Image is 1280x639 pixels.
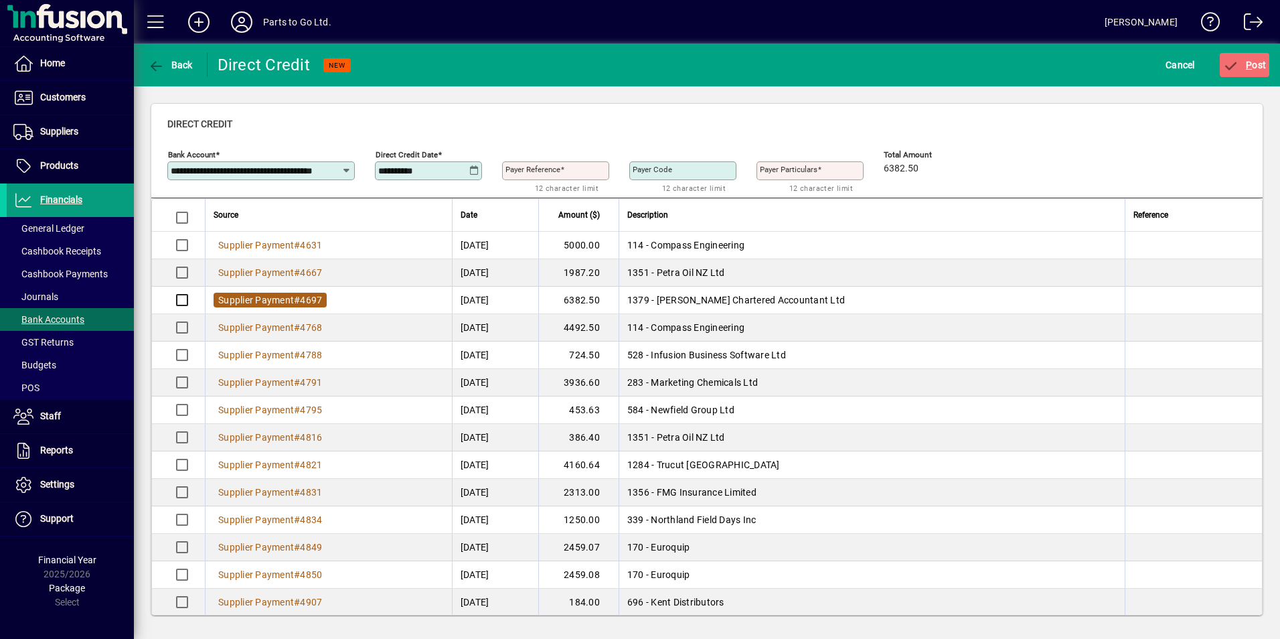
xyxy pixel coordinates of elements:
span: # [294,377,300,388]
td: [DATE] [452,369,538,397]
td: [DATE] [452,561,538,589]
span: Financial Year [38,555,96,565]
span: Supplier Payment [218,514,294,525]
div: Description [627,208,1117,222]
td: [DATE] [452,424,538,451]
a: Supplier Payment#4831 [214,485,327,500]
span: # [294,459,300,470]
span: Support [40,513,74,524]
span: 4834 [300,514,322,525]
span: Supplier Payment [218,432,294,443]
a: Supplier Payment#4816 [214,430,327,445]
td: [DATE] [452,506,538,534]
span: # [294,267,300,278]
td: 184.00 [538,589,619,616]
td: 2313.00 [538,479,619,506]
span: Budgets [13,360,56,370]
span: Supplier Payment [218,487,294,498]
span: Staff [40,411,61,421]
a: Supplier Payment#4834 [214,512,327,527]
span: Supplier Payment [218,405,294,415]
span: 170 - Euroquip [627,569,690,580]
span: 1379 - [PERSON_NAME] Chartered Accountant Ltd [627,295,845,305]
span: POS [13,382,39,393]
span: 6382.50 [884,163,918,174]
div: Parts to Go Ltd. [263,11,331,33]
span: Journals [13,291,58,302]
button: Post [1220,53,1270,77]
mat-label: Bank Account [168,150,216,159]
div: Source [214,208,444,222]
button: Profile [220,10,263,34]
td: 4160.64 [538,451,619,479]
a: Supplier Payment#4821 [214,457,327,472]
span: NEW [329,61,345,70]
span: Description [627,208,668,222]
span: Package [49,583,85,593]
mat-hint: 12 character limit [535,180,598,196]
a: Supplier Payment#4697 [214,293,327,307]
button: Cancel [1162,53,1198,77]
button: Add [177,10,220,34]
td: 4492.50 [538,314,619,342]
mat-hint: 12 character limit [789,180,853,196]
span: 283 - Marketing Chemicals Ltd [627,377,758,388]
a: Supplier Payment#4791 [214,375,327,390]
span: Back [148,60,193,70]
a: Logout [1234,3,1263,46]
td: [DATE] [452,314,538,342]
td: [DATE] [452,534,538,561]
a: POS [7,376,134,399]
a: Bank Accounts [7,308,134,331]
span: Supplier Payment [218,240,294,251]
span: 4788 [300,350,322,360]
span: Supplier Payment [218,267,294,278]
span: Customers [40,92,86,102]
div: Direct Credit [218,54,310,76]
span: 1351 - Petra Oil NZ Ltd [627,267,725,278]
span: 4697 [300,295,322,305]
a: Journals [7,285,134,308]
a: Supplier Payment#4667 [214,265,327,280]
td: [DATE] [452,259,538,287]
a: Supplier Payment#4768 [214,320,327,335]
span: 1284 - Trucut [GEOGRAPHIC_DATA] [627,459,780,470]
span: Cashbook Receipts [13,246,101,257]
span: Reports [40,445,73,455]
span: # [294,514,300,525]
span: Products [40,160,78,171]
span: Settings [40,479,74,490]
span: Direct Credit [167,119,232,129]
span: # [294,295,300,305]
span: 4667 [300,267,322,278]
a: General Ledger [7,217,134,240]
span: # [294,405,300,415]
a: Support [7,502,134,536]
td: 2459.08 [538,561,619,589]
td: 386.40 [538,424,619,451]
span: Total Amount [884,151,964,159]
span: 696 - Kent Distributors [627,597,724,608]
a: Supplier Payment#4788 [214,348,327,362]
span: Home [40,58,65,68]
span: 1351 - Petra Oil NZ Ltd [627,432,725,443]
span: 4816 [300,432,322,443]
a: Supplier Payment#4795 [214,403,327,417]
mat-hint: 12 character limit [662,180,726,196]
app-page-header-button: Back [134,53,208,77]
span: 4849 [300,542,322,553]
span: Supplier Payment [218,295,294,305]
td: [DATE] [452,479,538,506]
span: 584 - Newfield Group Ltd [627,405,734,415]
div: [PERSON_NAME] [1105,11,1178,33]
td: [DATE] [452,232,538,259]
span: Supplier Payment [218,569,294,580]
a: Settings [7,468,134,502]
mat-label: Payer Particulars [760,165,817,174]
td: 453.63 [538,397,619,424]
span: 114 - Compass Engineering [627,322,744,333]
span: 4768 [300,322,322,333]
span: Financials [40,194,82,205]
span: # [294,432,300,443]
span: Supplier Payment [218,542,294,553]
